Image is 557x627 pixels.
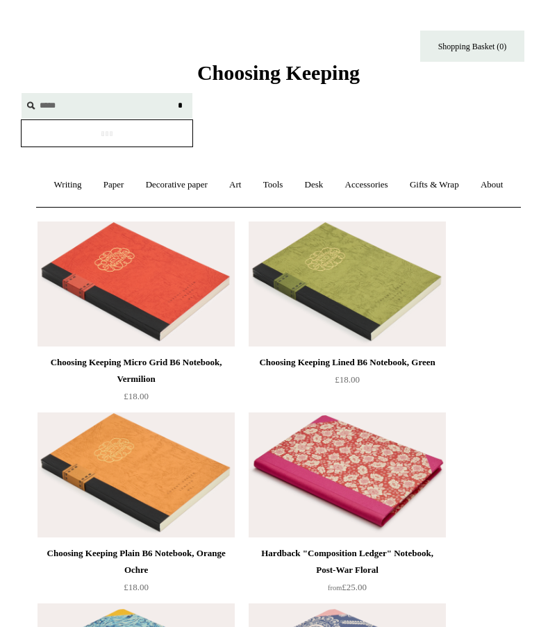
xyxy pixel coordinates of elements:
[94,167,134,203] a: Paper
[197,61,360,84] span: Choosing Keeping
[253,167,293,203] a: Tools
[124,391,149,401] span: £18.00
[197,72,360,82] a: Choosing Keeping
[41,545,231,578] div: Choosing Keeping Plain B6 Notebook, Orange Ochre
[38,412,235,537] a: Choosing Keeping Plain B6 Notebook, Orange Ochre Choosing Keeping Plain B6 Notebook, Orange Ochre
[44,167,92,203] a: Writing
[295,167,333,203] a: Desk
[38,545,235,602] a: Choosing Keeping Plain B6 Notebook, Orange Ochre £18.00
[335,374,360,385] span: £18.00
[328,584,342,592] span: from
[41,354,231,387] div: Choosing Keeping Micro Grid B6 Notebook, Vermilion
[328,582,367,592] span: £25.00
[420,31,524,62] a: Shopping Basket (0)
[249,354,446,411] a: Choosing Keeping Lined B6 Notebook, Green £18.00
[249,545,446,602] a: Hardback "Composition Ledger" Notebook, Post-War Floral from£25.00
[38,221,235,346] a: Choosing Keeping Micro Grid B6 Notebook, Vermilion Choosing Keeping Micro Grid B6 Notebook, Vermi...
[136,167,217,203] a: Decorative paper
[124,582,149,592] span: £18.00
[249,412,446,537] a: Hardback "Composition Ledger" Notebook, Post-War Floral Hardback "Composition Ledger" Notebook, P...
[249,412,446,537] img: Hardback "Composition Ledger" Notebook, Post-War Floral
[38,412,235,537] img: Choosing Keeping Plain B6 Notebook, Orange Ochre
[335,167,398,203] a: Accessories
[400,167,469,203] a: Gifts & Wrap
[219,167,251,203] a: Art
[249,221,446,346] img: Choosing Keeping Lined B6 Notebook, Green
[38,354,235,411] a: Choosing Keeping Micro Grid B6 Notebook, Vermilion £18.00
[471,167,513,203] a: About
[252,545,442,578] div: Hardback "Composition Ledger" Notebook, Post-War Floral
[249,221,446,346] a: Choosing Keeping Lined B6 Notebook, Green Choosing Keeping Lined B6 Notebook, Green
[38,221,235,346] img: Choosing Keeping Micro Grid B6 Notebook, Vermilion
[252,354,442,371] div: Choosing Keeping Lined B6 Notebook, Green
